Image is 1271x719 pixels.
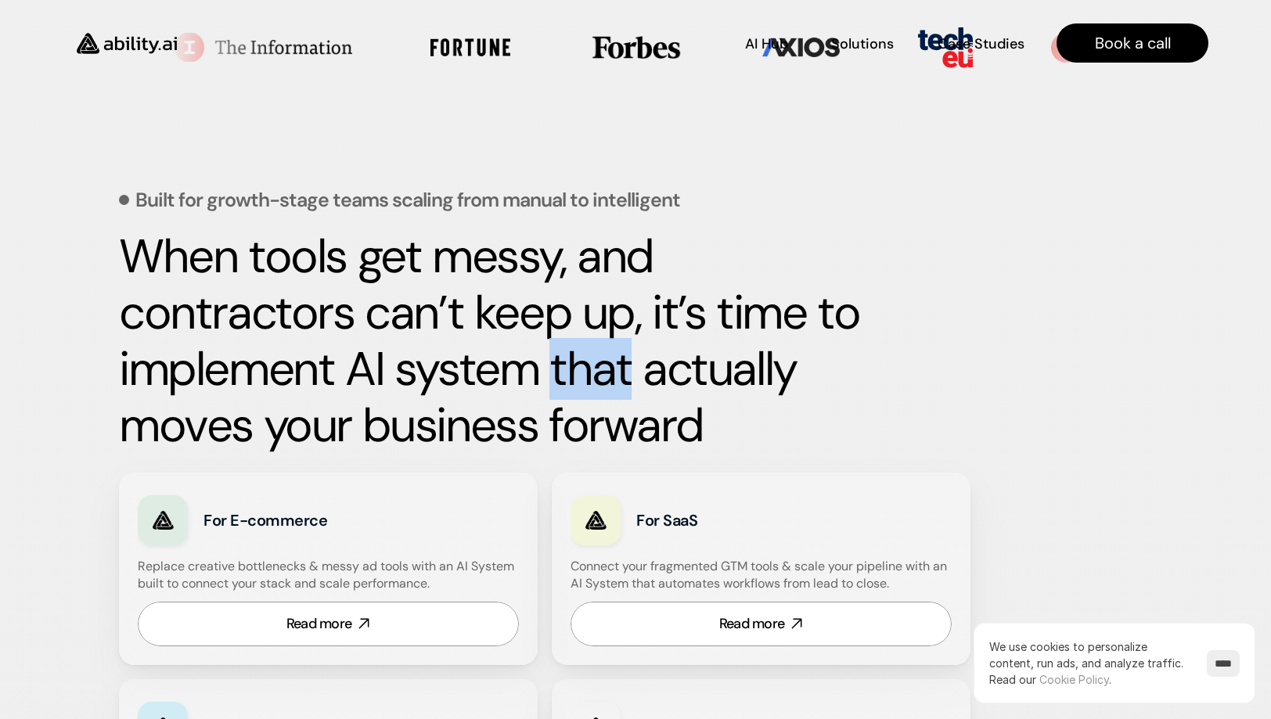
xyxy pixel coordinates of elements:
h3: For SaaS [636,509,850,531]
p: Solutions [831,34,894,54]
p: Case Studies [938,34,1024,54]
div: Read more [286,614,352,634]
h3: For E-commerce [203,509,417,531]
span: Read our . [989,673,1111,686]
strong: When tools get messy, and contractors can’t keep up, it’s time to implement AI system that actual... [119,225,870,456]
a: AI Hub [745,30,788,57]
p: We use cookies to personalize content, run ads, and analyze traffic. [989,638,1191,688]
a: Cookie Policy [1039,673,1109,686]
nav: Main navigation [199,23,1208,63]
p: Book a call [1095,32,1171,54]
div: Read more [719,614,785,634]
a: Read more [571,602,952,646]
a: Book a call [1057,23,1208,63]
a: Case Studies [937,30,1025,57]
a: Read more [138,602,519,646]
h4: Connect your fragmented GTM tools & scale your pipeline with an AI System that automates workflow... [571,558,960,593]
p: Built for growth-stage teams scaling from manual to intelligent [135,190,680,210]
p: AI Hub [745,34,788,54]
a: Solutions [831,30,894,57]
h4: Replace creative bottlenecks & messy ad tools with an AI System built to connect your stack and s... [138,558,515,593]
